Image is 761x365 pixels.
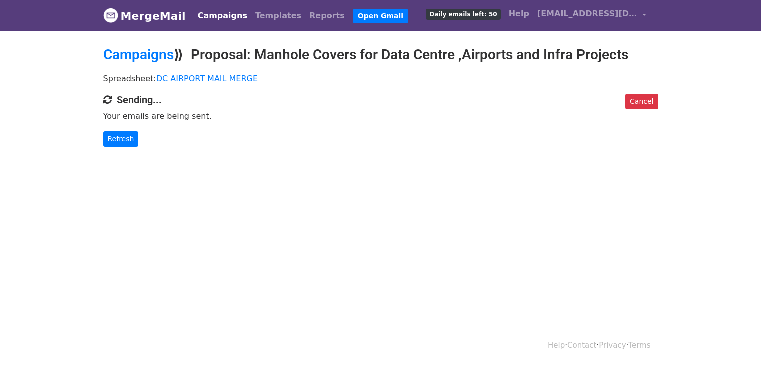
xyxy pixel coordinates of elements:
a: Campaigns [103,46,174,63]
a: Reports [305,6,349,26]
a: [EMAIL_ADDRESS][DOMAIN_NAME] [533,4,650,27]
a: Refresh [103,131,139,147]
a: Open Gmail [353,9,408,23]
h4: Sending... [103,94,658,106]
a: Templates [251,6,305,26]
p: Spreadsheet: [103,73,658,84]
a: DC AIRPORT MAIL MERGE [156,74,258,83]
a: MergeMail [103,5,186,26]
span: Daily emails left: 50 [426,9,500,20]
a: Campaigns [194,6,251,26]
img: MergeMail logo [103,8,118,23]
a: Help [505,4,533,24]
a: Cancel [625,94,658,109]
h2: ⟫ Proposal: Manhole Covers for Data Centre ,Airports and Infra Projects [103,46,658,63]
a: Privacy [599,341,626,350]
span: [EMAIL_ADDRESS][DOMAIN_NAME] [537,8,637,20]
a: Terms [628,341,650,350]
a: Contact [567,341,596,350]
a: Daily emails left: 50 [422,4,504,24]
iframe: Chat Widget [711,317,761,365]
a: Help [548,341,565,350]
p: Your emails are being sent. [103,111,658,121]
